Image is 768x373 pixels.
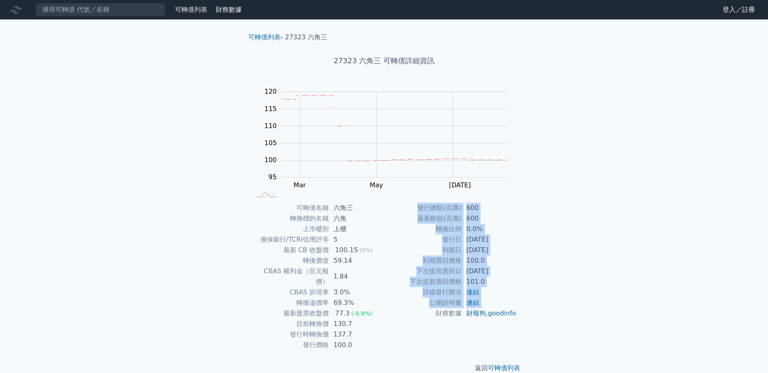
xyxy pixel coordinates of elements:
[384,203,462,213] td: 發行總額(百萬)
[175,6,207,13] a: 可轉債列表
[462,213,517,224] td: 600
[251,308,329,319] td: 最新股票收盤價
[329,213,384,224] td: 六角
[251,255,329,266] td: 轉換價值
[488,364,520,372] a: 可轉債列表
[251,224,329,234] td: 上市櫃別
[264,139,277,147] tspan: 105
[329,266,384,287] td: 1.84
[264,122,277,130] tspan: 110
[462,255,517,266] td: 100.0
[251,287,329,298] td: CBAS 折現率
[384,255,462,266] td: 到期賣回價格
[716,3,762,16] a: 登入／註冊
[466,288,479,296] a: 連結
[384,266,462,277] td: 下次提前賣回日
[384,308,462,319] td: 財務數據
[264,156,277,164] tspan: 100
[384,224,462,234] td: 轉換比例
[329,255,384,266] td: 59.14
[728,334,768,373] div: 聊天小工具
[329,319,384,329] td: 130.7
[728,334,768,373] iframe: Chat Widget
[242,55,527,66] h1: 27323 六角三 可轉債詳細資訊
[36,3,165,17] input: 搜尋可轉債 代號／名稱
[462,224,517,234] td: 0.0%
[260,88,519,189] g: Chart
[466,309,486,317] a: 財報狗
[329,329,384,340] td: 137.7
[329,287,384,298] td: 3.0%
[251,234,329,245] td: 擔保銀行/TCRI信用評等
[251,213,329,224] td: 轉換標的名稱
[360,247,373,253] span: (0%)
[351,310,372,317] span: (-0.9%)
[251,203,329,213] td: 可轉債名稱
[462,266,517,277] td: [DATE]
[285,32,327,42] li: 27323 六角三
[216,6,242,13] a: 財務數據
[264,88,277,95] tspan: 120
[384,287,462,298] td: 詳細發行辦法
[384,277,462,287] td: 下次提前賣回價格
[251,340,329,350] td: 發行價格
[329,340,384,350] td: 100.0
[242,363,527,373] p: 返回
[462,234,517,245] td: [DATE]
[384,213,462,224] td: 最新餘額(百萬)
[384,245,462,255] td: 到期日
[462,277,517,287] td: 101.0
[248,32,283,42] li: ›
[466,299,479,307] a: 連結
[384,298,462,308] td: 公開說明書
[251,319,329,329] td: 目前轉換價
[329,298,384,308] td: 69.3%
[294,181,306,189] tspan: Mar
[329,234,384,245] td: 5
[329,224,384,234] td: 上櫃
[370,181,383,189] tspan: May
[329,203,384,213] td: 六角三
[251,266,329,287] td: CBAS 權利金（百元報價）
[384,234,462,245] td: 發行日
[462,203,517,213] td: 600
[251,329,329,340] td: 發行時轉換價
[462,308,517,319] td: ,
[449,181,471,189] tspan: [DATE]
[462,245,517,255] td: [DATE]
[268,173,277,181] tspan: 95
[334,245,360,255] div: 100.15
[264,105,277,113] tspan: 115
[248,33,281,41] a: 可轉債列表
[334,308,351,319] div: 77.3
[251,298,329,308] td: 轉換溢價率
[488,309,516,317] a: goodinfo
[251,245,329,255] td: 最新 CB 收盤價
